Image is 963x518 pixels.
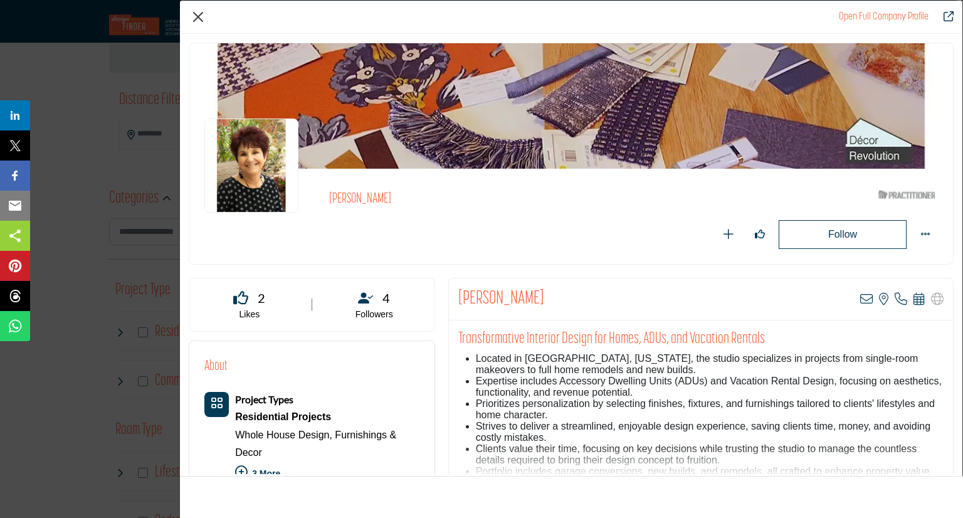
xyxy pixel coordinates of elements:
[476,466,944,489] li: Portfolio includes garage conversions, new builds, and remodels, all crafted to enhance property ...
[476,398,944,421] li: Prioritizes personalization by selecting finishes, fixtures, and furnishings tailored to clients'...
[476,421,944,443] li: Strives to deliver a streamlined, enjoyable design experience, saving clients time, money, and av...
[716,222,741,247] button: Add To List
[329,191,674,208] h2: [PERSON_NAME]
[935,9,954,24] a: Redirect to karen-steinberg
[189,8,208,26] button: Close
[235,430,396,458] a: Furnishings & Decor
[458,288,544,310] h2: Karen Steinberg
[235,394,293,405] a: Project Types
[747,222,772,247] button: Like
[258,288,265,307] span: 2
[779,220,907,249] button: Redirect to login
[382,288,390,307] span: 4
[839,12,929,22] a: Redirect to karen-steinberg
[458,330,944,349] h2: Transformative Interior Design for Homes, ADUs, and Vacation Rentals
[235,393,293,405] b: Project Types
[878,187,935,203] img: ASID Qualified Practitioners
[476,353,944,376] li: Located in [GEOGRAPHIC_DATA], [US_STATE], the studio specializes in projects from single-room mak...
[476,443,944,466] li: Clients value their time, focusing on key decisions while trusting the studio to manage the count...
[235,408,419,426] a: Residential Projects
[235,462,419,489] p: 3 More
[913,222,938,247] button: More Options
[235,408,419,426] div: Types of projects range from simple residential renovations to highly complex commercial initiati...
[204,119,298,213] img: karen-steinberg logo
[204,392,229,417] button: Category Icon
[205,309,294,321] p: Likes
[204,356,228,377] h2: About
[235,430,332,440] a: Whole House Design,
[476,376,944,398] li: Expertise includes Accessory Dwelling Units (ADUs) and Vacation Rental Design, focusing on aesthe...
[330,309,419,321] p: Followers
